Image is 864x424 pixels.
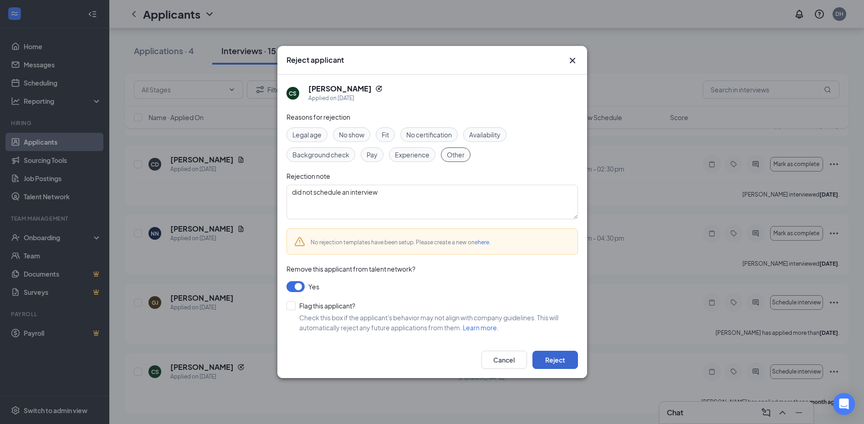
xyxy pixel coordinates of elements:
[308,84,372,94] h5: [PERSON_NAME]
[286,55,344,65] h3: Reject applicant
[567,55,578,66] svg: Cross
[292,150,349,160] span: Background check
[289,90,297,97] div: CS
[833,393,855,415] div: Open Intercom Messenger
[375,85,383,92] svg: Reapply
[532,351,578,369] button: Reject
[339,130,364,140] span: No show
[463,323,499,332] a: Learn more.
[567,55,578,66] button: Close
[294,236,305,247] svg: Warning
[469,130,501,140] span: Availability
[395,150,429,160] span: Experience
[447,150,465,160] span: Other
[299,313,558,332] span: Check this box if the applicant's behavior may not align with company guidelines. This will autom...
[292,130,322,140] span: Legal age
[286,172,330,180] span: Rejection note
[382,130,389,140] span: Fit
[367,150,378,160] span: Pay
[311,239,491,246] span: No rejection templates have been setup. Please create a new one .
[481,351,527,369] button: Cancel
[478,239,489,246] a: here
[286,265,415,273] span: Remove this applicant from talent network?
[308,94,383,103] div: Applied on [DATE]
[406,130,452,140] span: No certification
[286,113,350,121] span: Reasons for rejection
[308,281,319,292] span: Yes
[286,185,578,219] textarea: did not schedule an interview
